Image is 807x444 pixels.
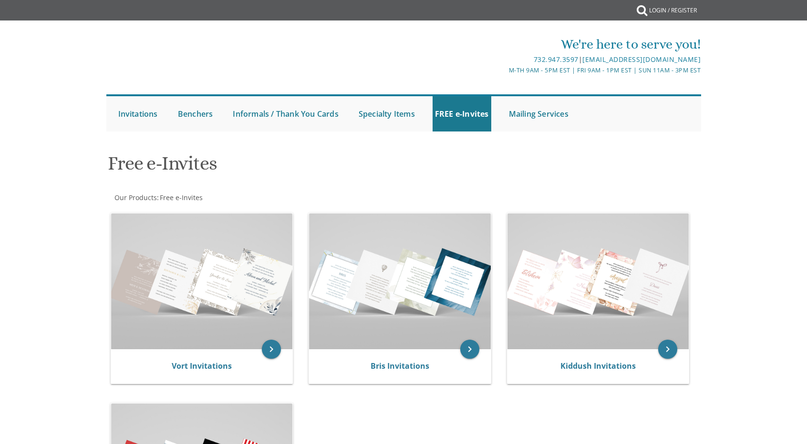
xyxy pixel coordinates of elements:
[176,96,216,131] a: Benchers
[534,55,579,64] a: 732.947.3597
[230,96,341,131] a: Informals / Thank You Cards
[433,96,491,131] a: FREE e-Invites
[582,55,701,64] a: [EMAIL_ADDRESS][DOMAIN_NAME]
[658,340,677,359] a: keyboard_arrow_right
[305,54,701,65] div: |
[116,96,160,131] a: Invitations
[108,153,497,181] h1: Free e-Invites
[160,193,203,202] span: Free e-Invites
[309,213,491,349] img: Bris Invitations
[111,213,293,349] img: Vort Invitations
[305,65,701,75] div: M-Th 9am - 5pm EST | Fri 9am - 1pm EST | Sun 11am - 3pm EST
[159,193,203,202] a: Free e-Invites
[106,193,404,202] div: :
[460,340,479,359] a: keyboard_arrow_right
[114,193,157,202] a: Our Products
[356,96,417,131] a: Specialty Items
[305,35,701,54] div: We're here to serve you!
[560,361,636,371] a: Kiddush Invitations
[262,340,281,359] a: keyboard_arrow_right
[172,361,232,371] a: Vort Invitations
[371,361,429,371] a: Bris Invitations
[507,213,689,349] img: Kiddush Invitations
[507,96,571,131] a: Mailing Services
